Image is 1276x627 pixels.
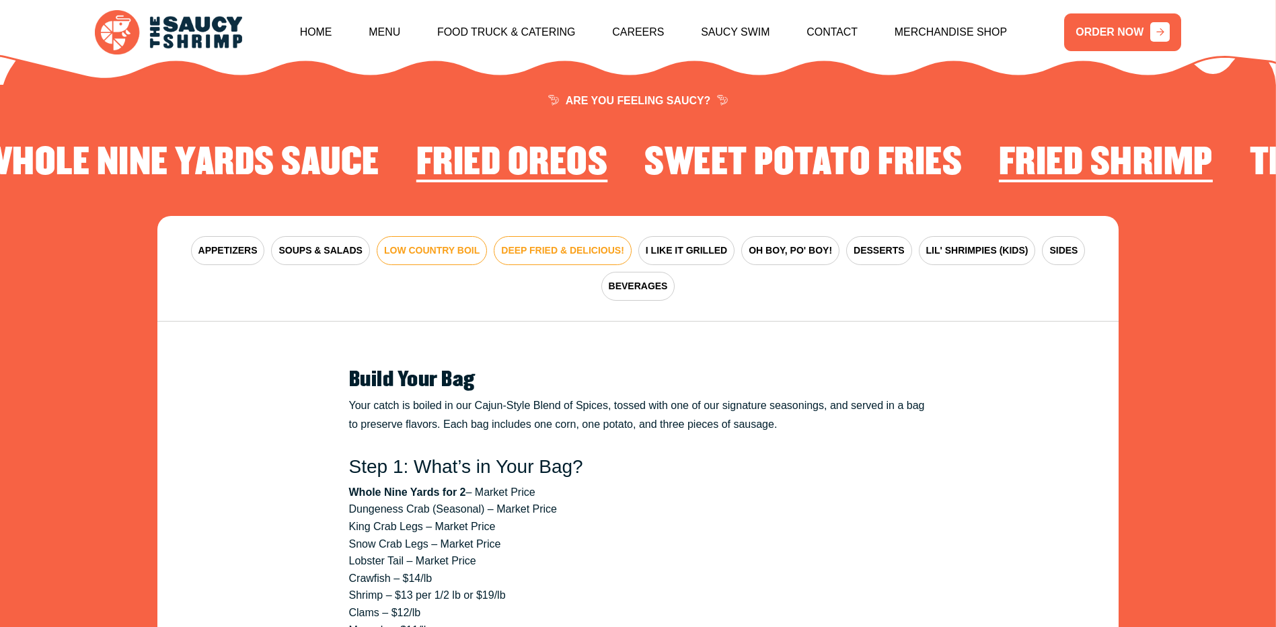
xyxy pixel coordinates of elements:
li: King Crab Legs – Market Price [349,518,928,536]
button: SIDES [1042,236,1085,265]
a: Contact [806,3,858,61]
li: 1 of 4 [999,142,1213,189]
span: LOW COUNTRY BOIL [384,244,480,258]
h2: Fried Shrimp [999,142,1213,184]
h2: Build Your Bag [349,369,928,392]
a: Menu [369,3,400,61]
a: ORDER NOW [1064,13,1181,51]
h2: Fried Oreos [416,142,608,184]
li: Shrimp – $13 per 1/2 lb or $19/lb [349,587,928,604]
span: LIL' SHRIMPIES (KIDS) [926,244,1028,258]
span: DEEP FRIED & DELICIOUS! [501,244,624,258]
li: – Market Price [349,484,928,501]
button: LOW COUNTRY BOIL [377,236,487,265]
a: Home [300,3,332,61]
span: I LIKE IT GRILLED [646,244,727,258]
span: SOUPS & SALADS [278,244,362,258]
button: SOUPS & SALADS [271,236,369,265]
a: Saucy Swim [701,3,770,61]
button: APPETIZERS [191,236,265,265]
a: Food Truck & Catering [437,3,576,61]
button: LIL' SHRIMPIES (KIDS) [919,236,1036,265]
button: OH BOY, PO' BOY! [741,236,839,265]
li: Crawfish – $14/lb [349,570,928,587]
li: Dungeness Crab (Seasonal) – Market Price [349,501,928,518]
p: Your catch is boiled in our Cajun-Style Blend of Spices, tossed with one of our signature seasoni... [349,396,928,434]
span: BEVERAGES [609,279,668,293]
button: DESSERTS [846,236,911,265]
h2: Sweet Potato Fries [644,142,962,184]
li: Lobster Tail – Market Price [349,552,928,570]
button: I LIKE IT GRILLED [638,236,735,265]
span: SIDES [1049,244,1078,258]
h3: Step 1: What’s in Your Bag? [349,455,928,478]
a: Merchandise Shop [895,3,1007,61]
a: Careers [612,3,664,61]
img: logo [95,10,242,54]
li: 4 of 4 [644,142,962,189]
span: ARE YOU FEELING SAUCY? [548,96,728,106]
span: DESSERTS [854,244,904,258]
span: OH BOY, PO' BOY! [749,244,832,258]
li: 3 of 4 [416,142,608,189]
li: Clams – $12/lb [349,604,928,622]
button: BEVERAGES [601,272,675,301]
span: APPETIZERS [198,244,258,258]
strong: Whole Nine Yards for 2 [349,486,466,498]
li: Snow Crab Legs – Market Price [349,536,928,553]
button: DEEP FRIED & DELICIOUS! [494,236,632,265]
